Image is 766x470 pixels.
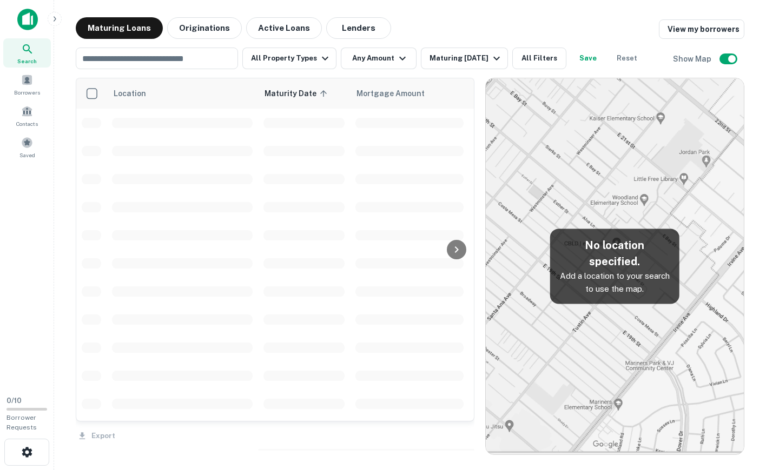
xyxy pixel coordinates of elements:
[350,78,469,109] th: Mortgage Amount
[3,70,51,99] a: Borrowers
[265,87,331,100] span: Maturity Date
[17,9,38,30] img: capitalize-icon.png
[559,270,671,295] p: Add a location to your search to use the map.
[356,87,439,100] span: Mortgage Amount
[610,48,644,69] button: Reset
[673,53,713,65] h6: Show Map
[486,78,744,454] img: map-placeholder.webp
[107,78,258,109] th: Location
[712,384,766,435] iframe: Chat Widget
[242,48,336,69] button: All Property Types
[14,88,40,97] span: Borrowers
[6,397,22,405] span: 0 / 10
[3,101,51,130] a: Contacts
[659,19,744,39] a: View my borrowers
[430,52,503,65] div: Maturing [DATE]
[512,48,566,69] button: All Filters
[76,17,163,39] button: Maturing Loans
[19,151,35,159] span: Saved
[17,57,37,65] span: Search
[258,78,350,109] th: Maturity Date
[3,38,51,68] a: Search
[6,414,37,431] span: Borrower Requests
[326,17,391,39] button: Lenders
[559,237,671,270] h5: No location specified.
[16,119,38,128] span: Contacts
[341,48,417,69] button: Any Amount
[421,48,508,69] button: Maturing [DATE]
[113,87,146,100] span: Location
[246,17,322,39] button: Active Loans
[571,48,605,69] button: Save your search to get updates of matches that match your search criteria.
[3,132,51,162] a: Saved
[167,17,242,39] button: Originations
